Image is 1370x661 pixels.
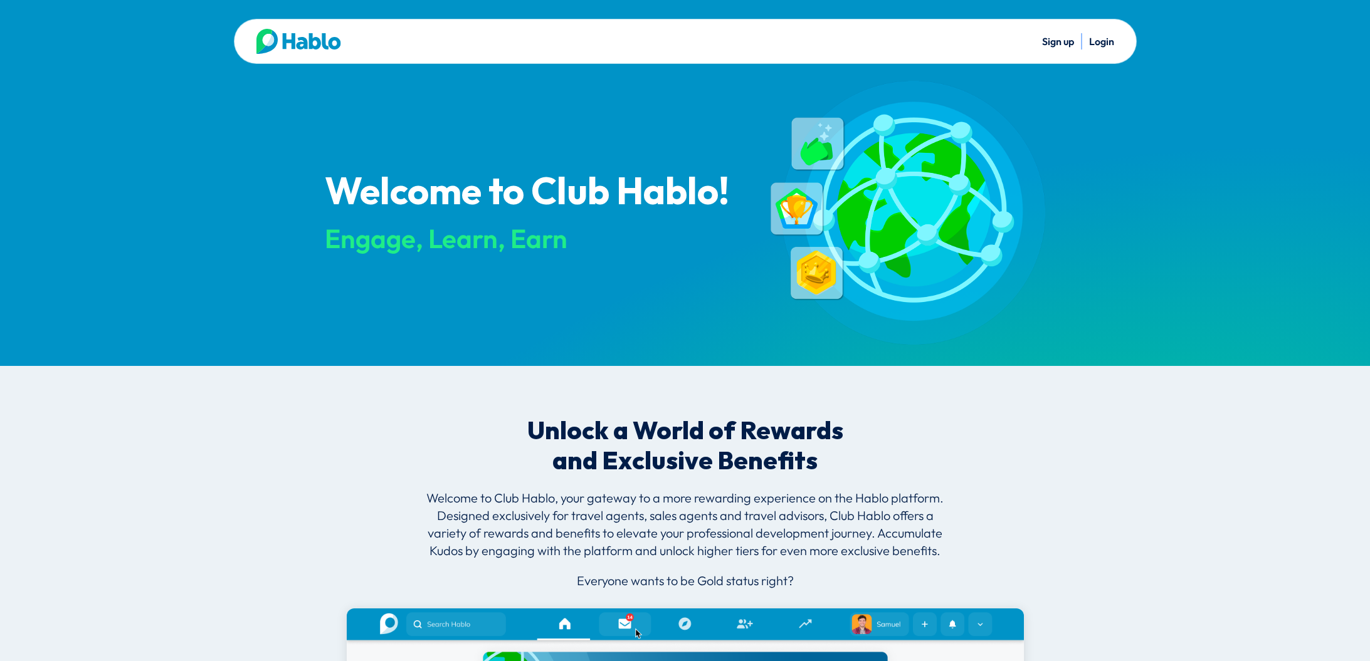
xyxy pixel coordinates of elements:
[256,29,341,54] img: Hablo logo main 2
[1089,35,1114,48] a: Login
[325,172,749,214] p: Welcome to Club Hablo!
[1042,35,1074,48] a: Sign up
[419,489,952,572] p: Welcome to Club Hablo, your gateway to a more rewarding experience on the Hablo platform. Designe...
[517,417,853,477] p: Unlock a World of Rewards and Exclusive Benefits
[325,224,749,253] div: Engage, Learn, Earn
[419,572,952,590] p: Everyone wants to be Gold status right?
